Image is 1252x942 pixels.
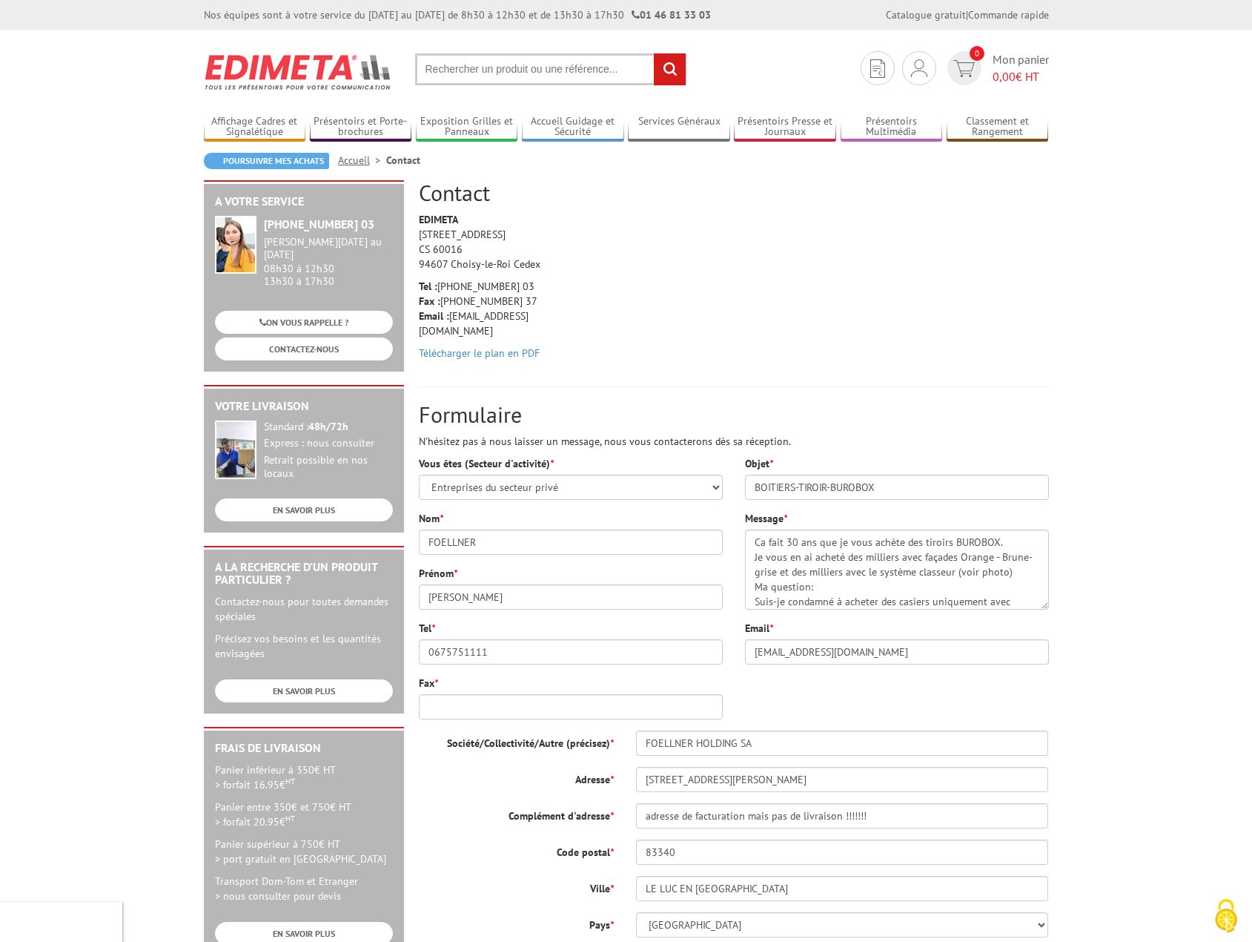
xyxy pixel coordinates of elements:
p: Contactez-nous pour toutes demandes spéciales [215,594,393,624]
img: devis rapide [911,59,927,77]
span: 0,00 [993,69,1016,84]
label: Complément d'adresse [408,803,625,823]
label: Ville [408,876,625,896]
sup: HT [285,776,295,786]
h2: Votre livraison [215,400,393,413]
p: Panier supérieur à 750€ HT [215,837,393,866]
label: Message [745,511,787,526]
img: devis rapide [953,60,975,77]
label: Pays [408,912,625,932]
a: Services Généraux [628,115,730,139]
span: € HT [993,68,1049,85]
sup: HT [285,813,295,823]
h2: A la recherche d'un produit particulier ? [215,561,393,587]
strong: 01 46 81 33 03 [632,8,711,22]
div: Express : nous consulter [264,437,393,450]
label: Nom [419,511,443,526]
label: Vous êtes (Secteur d'activité) [419,456,554,471]
strong: Fax : [419,294,440,308]
div: Retrait possible en nos locaux [264,454,393,481]
strong: EDIMETA [419,213,458,226]
li: Contact [386,153,420,168]
label: Fax [419,676,438,691]
a: Catalogue gratuit [886,8,966,22]
p: [PHONE_NUMBER] 03 [PHONE_NUMBER] 37 [EMAIL_ADDRESS][DOMAIN_NAME] [419,279,560,338]
a: Télécharger le plan en PDF [419,346,540,360]
h2: Formulaire [419,402,1049,426]
div: Standard : [264,421,393,434]
a: Affichage Cadres et Signalétique [204,115,306,139]
img: Edimeta [204,45,393,99]
button: Cookies (fenêtre modale) [1200,892,1252,942]
p: N'hésitez pas à nous laisser un message, nous vous contacterons dès sa réception. [419,434,1049,449]
p: Précisez vos besoins et les quantités envisagées [215,631,393,661]
a: Accueil [338,154,386,167]
a: Poursuivre mes achats [204,153,329,169]
a: Classement et Rangement [947,115,1049,139]
strong: [PHONE_NUMBER] 03 [264,217,374,231]
label: Objet [745,456,773,471]
img: widget-livraison.jpg [215,421,256,479]
label: Société/Collectivité/Autre (précisez) [408,731,625,751]
a: CONTACTEZ-NOUS [215,337,393,360]
a: Accueil Guidage et Sécurité [522,115,624,139]
input: Rechercher un produit ou une référence... [415,53,686,85]
strong: Tel : [419,280,437,293]
a: ON VOUS RAPPELLE ? [215,311,393,334]
a: Présentoirs Presse et Journaux [734,115,836,139]
img: Cookies (fenêtre modale) [1208,897,1245,935]
span: > forfait 20.95€ [215,815,295,829]
div: Nos équipes sont à votre service du [DATE] au [DATE] de 8h30 à 12h30 et de 13h30 à 17h30 [204,7,711,22]
input: rechercher [654,53,686,85]
h2: A votre service [215,195,393,208]
a: Présentoirs Multimédia [841,115,943,139]
div: | [886,7,1049,22]
h2: Frais de Livraison [215,742,393,755]
span: Mon panier [993,51,1049,85]
div: [PERSON_NAME][DATE] au [DATE] [264,236,393,261]
a: Exposition Grilles et Panneaux [416,115,518,139]
label: Prénom [419,566,457,581]
p: Panier entre 350€ et 750€ HT [215,800,393,829]
a: EN SAVOIR PLUS [215,679,393,702]
a: Présentoirs et Porte-brochures [310,115,412,139]
label: Code postal [408,840,625,860]
img: widget-service.jpg [215,216,256,274]
p: [STREET_ADDRESS] CS 60016 94607 Choisy-le-Roi Cedex [419,212,560,271]
strong: Email : [419,309,449,323]
span: > forfait 16.95€ [215,778,295,791]
label: Adresse [408,767,625,787]
span: > port gratuit en [GEOGRAPHIC_DATA] [215,852,386,866]
a: devis rapide 0 Mon panier 0,00€ HT [944,51,1049,85]
strong: 48h/72h [308,420,348,433]
div: 08h30 à 12h30 13h30 à 17h30 [264,236,393,287]
p: Transport Dom-Tom et Etranger [215,874,393,903]
p: Panier inférieur à 350€ HT [215,763,393,792]
span: > nous consulter pour devis [215,889,341,903]
a: Commande rapide [968,8,1049,22]
span: 0 [970,46,984,61]
label: Email [745,621,773,636]
img: devis rapide [870,59,885,78]
label: Tel [419,621,435,636]
a: EN SAVOIR PLUS [215,498,393,521]
h2: Contact [419,180,1049,205]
